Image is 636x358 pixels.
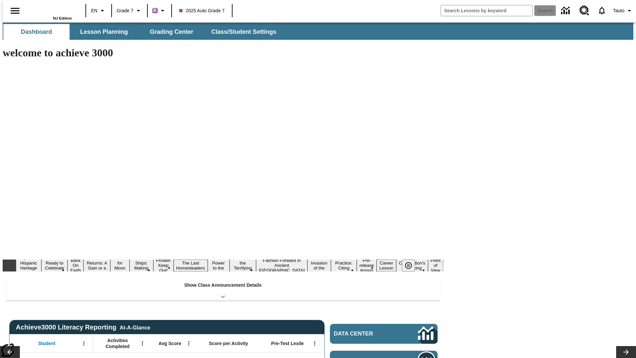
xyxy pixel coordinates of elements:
button: Slide 16 The Constitution's Balancing Act [396,255,428,276]
button: Profile/Settings [610,5,636,17]
button: Grading Center [138,24,205,40]
button: Slide 5 Time for Moon Rules? [110,255,129,276]
button: Open Menu [310,338,320,348]
button: Open Menu [137,338,147,348]
a: Notifications [593,2,610,19]
span: 2025 Auto Grade 7 [179,7,225,14]
div: At-A-Glance [120,324,150,331]
button: Open Menu [184,338,194,348]
button: Open side menu [5,1,25,21]
button: Slide 17 Point of View [428,257,443,274]
button: Slide 8 The Last Homesteaders [174,260,208,271]
a: Data Center [557,2,575,20]
button: Lesson Planning [71,24,137,40]
div: Pause [402,260,422,271]
button: Slide 3 Back On Earth [68,257,83,274]
button: Class/Student Settings [206,24,282,40]
div: SubNavbar [3,23,633,40]
button: Slide 6 Cruise Ships: Making Waves [130,255,153,276]
button: Slide 15 Career Lesson [377,260,396,271]
button: Dashboard [3,24,70,40]
button: Slide 14 Pre-release lesson [357,257,377,274]
button: Lesson carousel, Next [616,346,636,358]
span: B [153,6,157,15]
span: Student [38,340,55,346]
p: Show Class Announcement Details [184,282,262,289]
a: Resource Center, Will open in new tab [575,2,593,20]
span: Avg Score [158,340,181,346]
a: Home [29,3,72,16]
button: Pause [402,260,415,271]
span: Score per Activity [209,340,248,346]
button: Language: EN, Select a language [88,5,109,17]
button: Slide 10 Attack of the Terrifying Tomatoes [230,255,256,276]
button: Slide 9 Solar Power to the People [208,255,230,276]
div: Show Class Announcement Details [6,278,440,301]
input: search field [441,5,532,16]
button: Slide 1 ¡Viva Hispanic Heritage Month! [16,255,41,276]
span: NJ Edition [53,16,72,20]
span: Pre-Test Lexile [271,340,304,346]
span: Tauto [613,7,624,14]
button: Slide 7 Private! Keep Out! [153,257,174,274]
span: Achieve3000 Literacy Reporting [16,324,150,331]
button: Slide 4 Free Returns: A Gain or a Drain? [83,255,110,276]
button: Grade: Grade 7, Select a grade [114,5,145,17]
h1: welcome to achieve 3000 [3,47,443,59]
div: SubNavbar [3,24,282,40]
span: Data Center [334,330,396,337]
a: Data Center [330,324,438,344]
button: Open Menu [79,338,89,348]
span: Grade 7 [117,7,133,14]
div: Home [29,2,72,20]
button: Slide 11 Fashion Forward in Ancient Rome [256,257,307,274]
span: Activities Completed [96,337,139,349]
span: EN [91,7,97,14]
button: Slide 13 Mixed Practice: Citing Evidence [331,255,357,276]
button: Slide 2 Get Ready to Celebrate Juneteenth! [41,255,68,276]
button: Boost Class color is purple. Change class color [150,5,169,17]
button: Slide 12 The Invasion of the Free CD [307,255,331,276]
